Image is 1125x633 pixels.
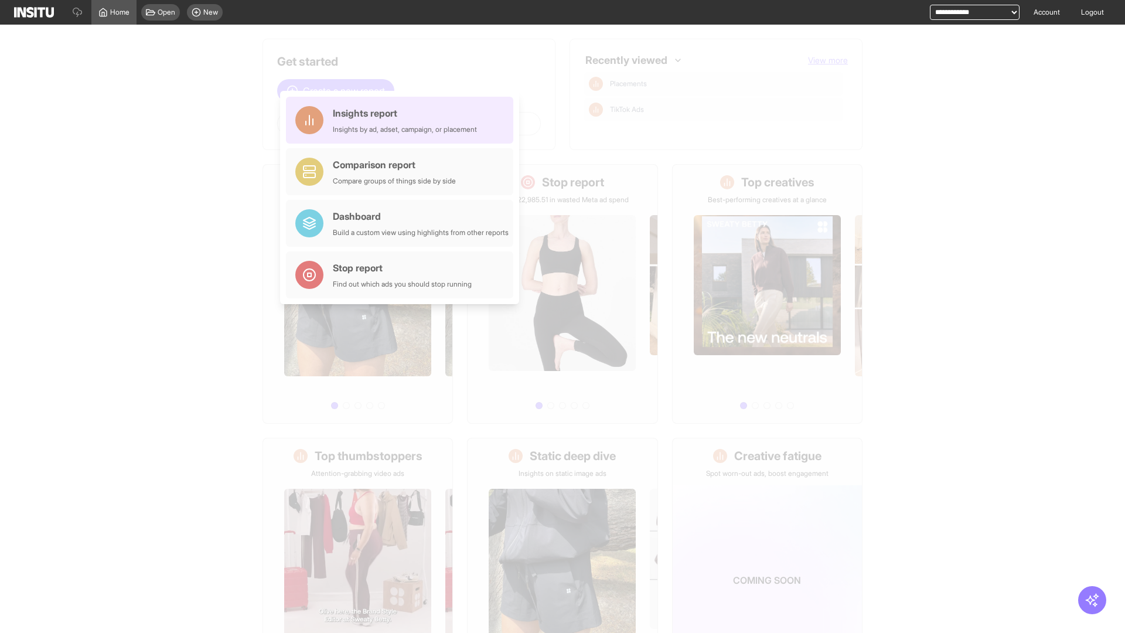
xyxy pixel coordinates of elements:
[158,8,175,17] span: Open
[333,280,472,289] div: Find out which ads you should stop running
[333,228,509,237] div: Build a custom view using highlights from other reports
[333,209,509,223] div: Dashboard
[333,176,456,186] div: Compare groups of things side by side
[110,8,129,17] span: Home
[333,106,477,120] div: Insights report
[333,125,477,134] div: Insights by ad, adset, campaign, or placement
[333,158,456,172] div: Comparison report
[203,8,218,17] span: New
[14,7,54,18] img: Logo
[333,261,472,275] div: Stop report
